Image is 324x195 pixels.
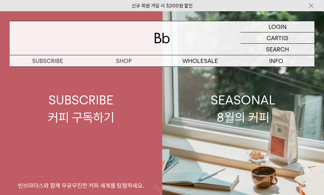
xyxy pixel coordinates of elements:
p: CART [267,32,282,43]
a: CART (0) [241,32,314,44]
a: LOGIN [241,21,314,32]
img: 로고 [154,33,170,43]
p: WHOLESALE [162,55,238,66]
p: SEARCH [266,44,289,55]
div: SEASONAL 8월의 커피 [211,92,276,126]
p: INFO [238,55,314,66]
a: 신규 회원 가입 시 3,000원 할인 [132,3,193,9]
a: SUBSCRIBE [10,55,86,66]
p: (0) [282,32,288,43]
div: SUBSCRIBE 커피 구독하기 [48,92,114,126]
a: SHOP [86,55,162,66]
p: LOGIN [268,21,287,32]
